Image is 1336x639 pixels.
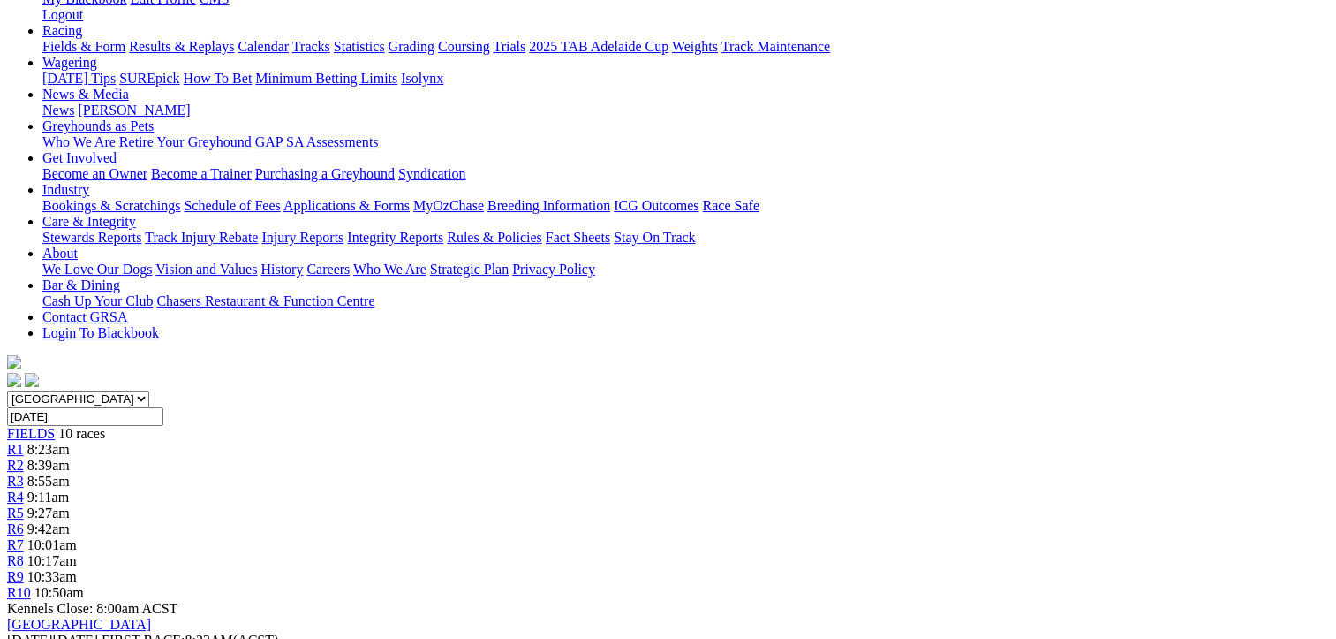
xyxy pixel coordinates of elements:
[7,407,163,426] input: Select date
[7,355,21,369] img: logo-grsa-white.png
[27,537,77,552] span: 10:01am
[353,262,426,277] a: Who We Are
[42,7,83,22] a: Logout
[261,230,343,245] a: Injury Reports
[42,182,89,197] a: Industry
[42,39,1329,55] div: Racing
[42,55,97,70] a: Wagering
[7,521,24,536] a: R6
[614,230,695,245] a: Stay On Track
[672,39,718,54] a: Weights
[42,325,159,340] a: Login To Blackbook
[7,490,24,505] a: R4
[42,134,116,149] a: Who We Are
[42,134,1329,150] div: Greyhounds as Pets
[238,39,289,54] a: Calendar
[493,39,525,54] a: Trials
[27,490,69,505] span: 9:11am
[42,103,1329,118] div: News & Media
[119,134,252,149] a: Retire Your Greyhound
[42,87,129,102] a: News & Media
[129,39,234,54] a: Results & Replays
[42,71,1329,87] div: Wagering
[721,39,830,54] a: Track Maintenance
[34,585,84,600] span: 10:50am
[27,553,77,568] span: 10:17am
[7,553,24,568] a: R8
[255,134,379,149] a: GAP SA Assessments
[42,166,147,181] a: Become an Owner
[546,230,610,245] a: Fact Sheets
[7,601,177,616] span: Kennels Close: 8:00am ACST
[27,506,70,521] span: 9:27am
[27,569,77,584] span: 10:33am
[7,426,55,441] a: FIELDS
[151,166,252,181] a: Become a Trainer
[119,71,179,86] a: SUREpick
[7,537,24,552] a: R7
[413,198,484,213] a: MyOzChase
[78,103,190,118] a: [PERSON_NAME]
[145,230,258,245] a: Track Injury Rebate
[156,293,374,308] a: Chasers Restaurant & Function Centre
[42,71,116,86] a: [DATE] Tips
[334,39,385,54] a: Statistics
[614,198,698,213] a: ICG Outcomes
[42,214,136,229] a: Care & Integrity
[255,71,397,86] a: Minimum Betting Limits
[255,166,395,181] a: Purchasing a Greyhound
[42,262,1329,278] div: About
[42,198,1329,214] div: Industry
[184,71,253,86] a: How To Bet
[702,198,759,213] a: Race Safe
[42,103,74,118] a: News
[401,71,443,86] a: Isolynx
[7,373,21,387] img: facebook.svg
[512,262,595,277] a: Privacy Policy
[42,293,1329,309] div: Bar & Dining
[430,262,509,277] a: Strategic Plan
[42,166,1329,182] div: Get Involved
[438,39,490,54] a: Coursing
[58,426,105,441] span: 10 races
[42,118,154,133] a: Greyhounds as Pets
[7,458,24,473] a: R2
[27,442,70,457] span: 8:23am
[25,373,39,387] img: twitter.svg
[7,506,24,521] a: R5
[7,442,24,457] a: R1
[27,521,70,536] span: 9:42am
[7,569,24,584] a: R9
[260,262,303,277] a: History
[27,458,70,473] span: 8:39am
[42,230,141,245] a: Stewards Reports
[7,585,31,600] a: R10
[155,262,257,277] a: Vision and Values
[27,474,70,489] span: 8:55am
[347,230,443,245] a: Integrity Reports
[42,198,180,213] a: Bookings & Scratchings
[398,166,465,181] a: Syndication
[7,617,151,632] a: [GEOGRAPHIC_DATA]
[7,474,24,489] a: R3
[184,198,280,213] a: Schedule of Fees
[42,278,120,293] a: Bar & Dining
[447,230,542,245] a: Rules & Policies
[529,39,668,54] a: 2025 TAB Adelaide Cup
[42,23,82,38] a: Racing
[292,39,330,54] a: Tracks
[42,309,127,324] a: Contact GRSA
[42,39,125,54] a: Fields & Form
[389,39,434,54] a: Grading
[283,198,410,213] a: Applications & Forms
